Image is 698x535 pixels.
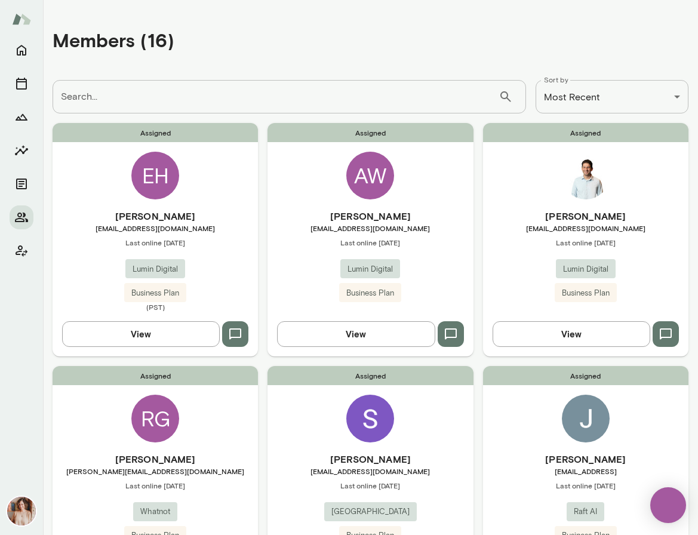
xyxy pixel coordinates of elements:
[131,152,179,199] div: EH
[562,395,610,442] img: Jack Taylor
[133,506,177,518] span: Whatnot
[53,123,258,142] span: Assigned
[10,72,33,96] button: Sessions
[483,452,688,466] h6: [PERSON_NAME]
[267,366,473,385] span: Assigned
[555,287,617,299] span: Business Plan
[53,302,258,312] span: (PST)
[10,172,33,196] button: Documents
[53,452,258,466] h6: [PERSON_NAME]
[493,321,650,346] button: View
[544,75,568,85] label: Sort by
[267,238,473,247] span: Last online [DATE]
[10,139,33,162] button: Insights
[340,263,400,275] span: Lumin Digital
[53,223,258,233] span: [EMAIL_ADDRESS][DOMAIN_NAME]
[10,239,33,263] button: Client app
[483,481,688,490] span: Last online [DATE]
[10,38,33,62] button: Home
[267,209,473,223] h6: [PERSON_NAME]
[483,223,688,233] span: [EMAIL_ADDRESS][DOMAIN_NAME]
[483,209,688,223] h6: [PERSON_NAME]
[125,263,185,275] span: Lumin Digital
[483,123,688,142] span: Assigned
[556,263,616,275] span: Lumin Digital
[277,321,435,346] button: View
[267,452,473,466] h6: [PERSON_NAME]
[7,497,36,525] img: Nancy Alsip
[267,481,473,490] span: Last online [DATE]
[53,481,258,490] span: Last online [DATE]
[346,395,394,442] img: Sunil George
[62,321,220,346] button: View
[267,223,473,233] span: [EMAIL_ADDRESS][DOMAIN_NAME]
[10,205,33,229] button: Members
[483,366,688,385] span: Assigned
[53,238,258,247] span: Last online [DATE]
[562,152,610,199] img: Payam Nael
[324,506,417,518] span: [GEOGRAPHIC_DATA]
[267,123,473,142] span: Assigned
[10,105,33,129] button: Growth Plan
[346,152,394,199] div: AW
[53,366,258,385] span: Assigned
[53,29,174,51] h4: Members (16)
[53,209,258,223] h6: [PERSON_NAME]
[483,466,688,476] span: [EMAIL_ADDRESS]
[267,466,473,476] span: [EMAIL_ADDRESS][DOMAIN_NAME]
[124,287,186,299] span: Business Plan
[483,238,688,247] span: Last online [DATE]
[53,466,258,476] span: [PERSON_NAME][EMAIL_ADDRESS][DOMAIN_NAME]
[131,395,179,442] div: RG
[536,80,688,113] div: Most Recent
[12,8,31,30] img: Mento
[567,506,604,518] span: Raft AI
[339,287,401,299] span: Business Plan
